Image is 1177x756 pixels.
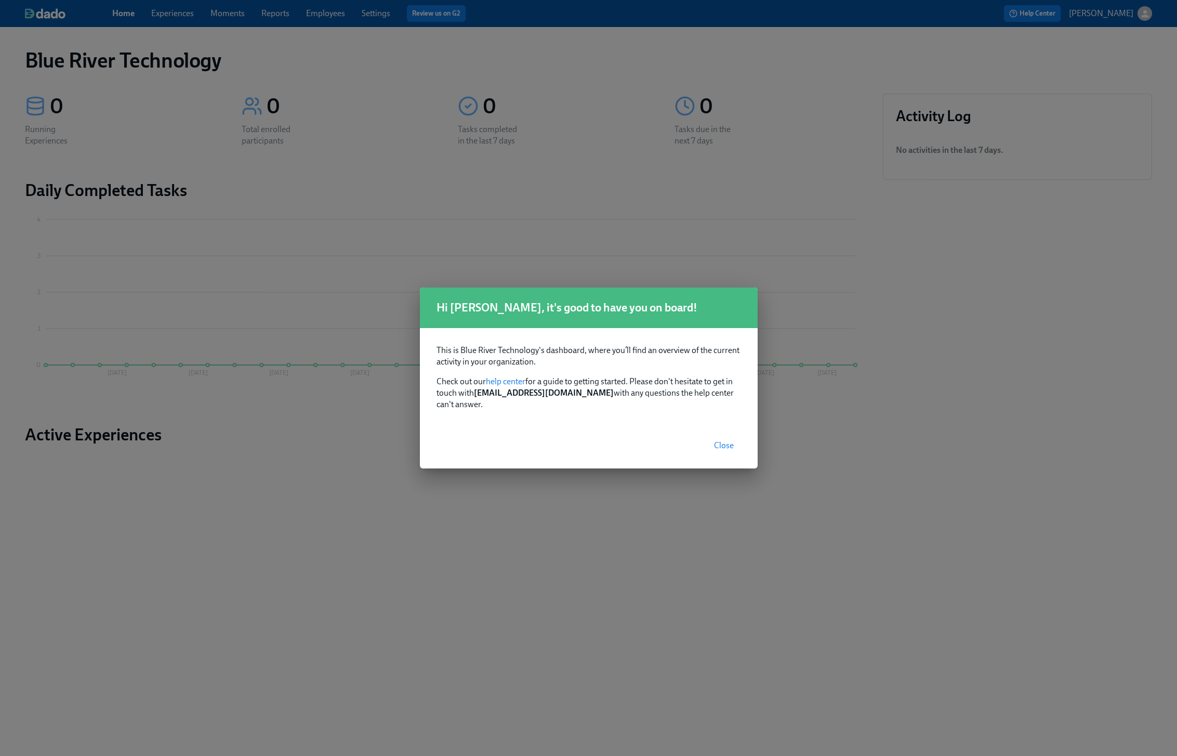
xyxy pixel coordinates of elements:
h1: Hi [PERSON_NAME], it's good to have you on board! [437,300,741,316]
button: Close [707,435,741,456]
span: Close [714,440,734,451]
div: Check out our for a guide to getting started. Please don't hesitate to get in touch with with any... [420,328,758,423]
p: This is Blue River Technology's dashboard, where you’ll find an overview of the current activity ... [437,345,741,368]
a: help center [486,376,525,386]
strong: [EMAIL_ADDRESS][DOMAIN_NAME] [474,388,614,398]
